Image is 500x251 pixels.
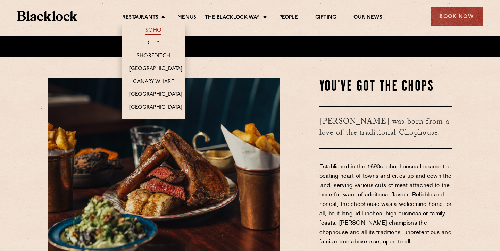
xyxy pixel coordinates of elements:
[129,91,182,99] a: [GEOGRAPHIC_DATA]
[122,14,158,22] a: Restaurants
[17,11,77,21] img: BL_Textured_Logo-footer-cropped.svg
[148,40,159,48] a: City
[145,27,161,35] a: Soho
[319,78,452,95] h2: You've Got The Chops
[129,104,182,112] a: [GEOGRAPHIC_DATA]
[133,78,174,86] a: Canary Wharf
[319,106,452,149] h3: [PERSON_NAME] was born from a love of the traditional Chophouse.
[315,14,336,22] a: Gifting
[205,14,260,22] a: The Blacklock Way
[177,14,196,22] a: Menus
[279,14,298,22] a: People
[353,14,382,22] a: Our News
[319,162,452,247] p: Established in the 1690s, chophouses became the beating heart of towns and cities up and down the...
[431,7,483,26] div: Book Now
[137,53,170,60] a: Shoreditch
[129,66,182,73] a: [GEOGRAPHIC_DATA]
